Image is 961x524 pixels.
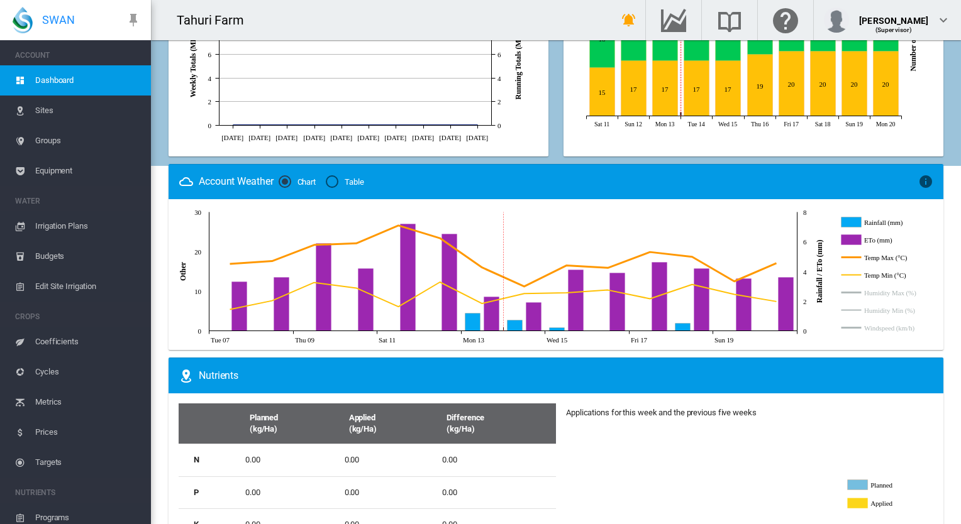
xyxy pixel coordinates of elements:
[227,307,232,312] circle: Temp Min (°C) Oct 07, 2025 5.4
[547,336,568,343] tspan: Wed 15
[653,6,678,61] g: On target Oct 13, 2025 17
[621,6,647,61] g: On target Oct 12, 2025 17
[784,121,799,128] tspan: Fri 17
[748,6,773,55] g: On target Oct 16, 2025 15
[326,176,364,188] md-radio-button: Table
[779,6,804,52] g: On target Oct 17, 2025 14
[194,488,199,497] b: P
[312,123,317,128] circle: Running Actual Sep 1 0
[248,133,270,141] tspan: [DATE]
[15,483,141,503] span: NUTRIENTS
[497,51,501,58] tspan: 6
[876,121,896,128] tspan: Mon 20
[208,51,212,58] tspan: 6
[841,252,925,263] g: Temp Max (°C)
[846,121,864,128] tspan: Sun 19
[194,248,201,255] tspan: 20
[240,444,340,476] td: 0.00
[779,52,804,116] g: Dry Oct 17, 2025 20
[841,305,925,316] g: Humidity Min (%)
[475,123,480,128] circle: Running Actual Oct 13 0
[841,287,925,298] g: Humidity Max (%)
[815,121,831,128] tspan: Sat 18
[811,6,836,52] g: On target Oct 18, 2025 14
[783,275,788,280] circle: ETo (mm) Oct 20, 2025 3.6
[236,279,242,284] circle: ETo (mm) Oct 07, 2025 3.3
[199,175,274,188] div: Account Weather
[566,407,757,418] div: Applications for this week and the previous five weeks
[479,265,484,270] circle: Temp Max (°C) Oct 13, 2025 16
[521,291,526,296] circle: Temp Min (°C) Oct 14, 2025 9.4
[605,287,610,292] circle: Temp Min (°C) Oct 16, 2025 10.3
[718,121,737,128] tspan: Wed 15
[531,300,536,305] circle: ETo (mm) Oct 14, 2025 1.9
[590,9,615,68] g: On target Oct 11, 2025 18
[447,231,452,236] circle: ETo (mm) Oct 12, 2025 6.5
[303,133,325,141] tspan: [DATE]
[284,123,289,128] circle: Running Actual Aug 25 0
[841,322,925,334] g: Windspeed (km/h)
[874,3,899,52] g: On target Oct 20, 2025 15
[179,368,194,383] md-icon: icon-map-marker-radius
[731,278,736,283] circle: Temp Max (°C) Oct 19, 2025 12.5
[658,13,689,28] md-icon: Go to the Data Hub
[208,98,211,106] tspan: 2
[437,236,442,241] circle: Temp Max (°C) Oct 12, 2025 23.4
[357,133,379,141] tspan: [DATE]
[316,243,331,330] g: ETo (mm) Oct 09, 2025 5.9
[448,123,453,128] circle: Running Actual Oct 6 0
[848,498,932,510] g: Applied
[803,327,807,334] tspan: 0
[35,447,141,478] span: Targets
[521,283,526,288] circle: Temp Max (°C) Oct 14, 2025 11.2
[421,123,426,128] circle: Running Actual Sep 29 0
[208,75,212,82] tspan: 4
[484,297,499,330] g: ETo (mm) Oct 13, 2025 2.3
[675,323,691,330] g: Rainfall (mm) Oct 18, 2025 0.5
[803,208,807,216] tspan: 8
[489,294,494,299] circle: ETo (mm) Oct 13, 2025 2.3
[379,336,396,343] tspan: Sat 11
[35,156,141,186] span: Equipment
[463,336,485,343] tspan: Mon 13
[936,13,951,28] md-icon: icon-chevron-down
[694,268,709,330] g: ETo (mm) Oct 18, 2025 4.2
[35,357,141,387] span: Cycles
[647,296,652,301] circle: Temp Min (°C) Oct 17, 2025 8.1
[573,267,578,272] circle: ETo (mm) Oct 15, 2025 4.1
[311,280,316,285] circle: Temp Min (°C) Oct 09, 2025 12.2
[211,336,230,343] tspan: Tue 07
[466,133,488,141] tspan: [DATE]
[358,268,374,330] g: ETo (mm) Oct 10, 2025 4.2
[508,320,523,330] g: Rainfall (mm) Oct 14, 2025 0.7
[35,241,141,271] span: Budgets
[240,476,340,508] td: 0.00
[564,263,569,268] circle: Temp Max (°C) Oct 15, 2025 16.5
[716,6,741,61] g: On target Oct 15, 2025 17
[848,479,932,491] g: Planned
[689,281,694,287] circle: Temp Min (°C) Oct 18, 2025 11.7
[841,217,925,228] g: Rainfall (mm)
[199,369,933,383] div: Nutrients
[177,11,255,29] div: Tahuri Farm
[736,278,752,330] g: ETo (mm) Oct 19, 2025 3.5
[803,237,807,245] tspan: 6
[465,313,480,330] g: Rainfall (mm) Oct 13, 2025 1.2
[514,32,523,99] tspan: Running Totals (ML)
[497,122,501,129] tspan: 0
[230,123,235,128] circle: Running Actual Aug 11 0
[35,327,141,357] span: Coefficients
[126,13,141,28] md-icon: icon-pin
[189,35,197,97] tspan: Weekly Totals (ML)
[688,121,705,128] tspan: Tue 14
[437,280,442,285] circle: Temp Min (°C) Oct 12, 2025 12.3
[321,241,326,246] circle: ETo (mm) Oct 09, 2025 5.9
[279,275,284,280] circle: ETo (mm) Oct 08, 2025 3.6
[340,476,438,508] td: 0.00
[396,222,401,227] circle: Temp Max (°C) Oct 11, 2025 26.6
[647,249,652,254] circle: Temp Max (°C) Oct 17, 2025 19.9
[240,403,340,444] th: Planned (kg/Ha)
[918,174,933,189] md-icon: icon-information
[699,266,704,271] circle: ETo (mm) Oct 18, 2025 4.2
[803,268,807,275] tspan: 4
